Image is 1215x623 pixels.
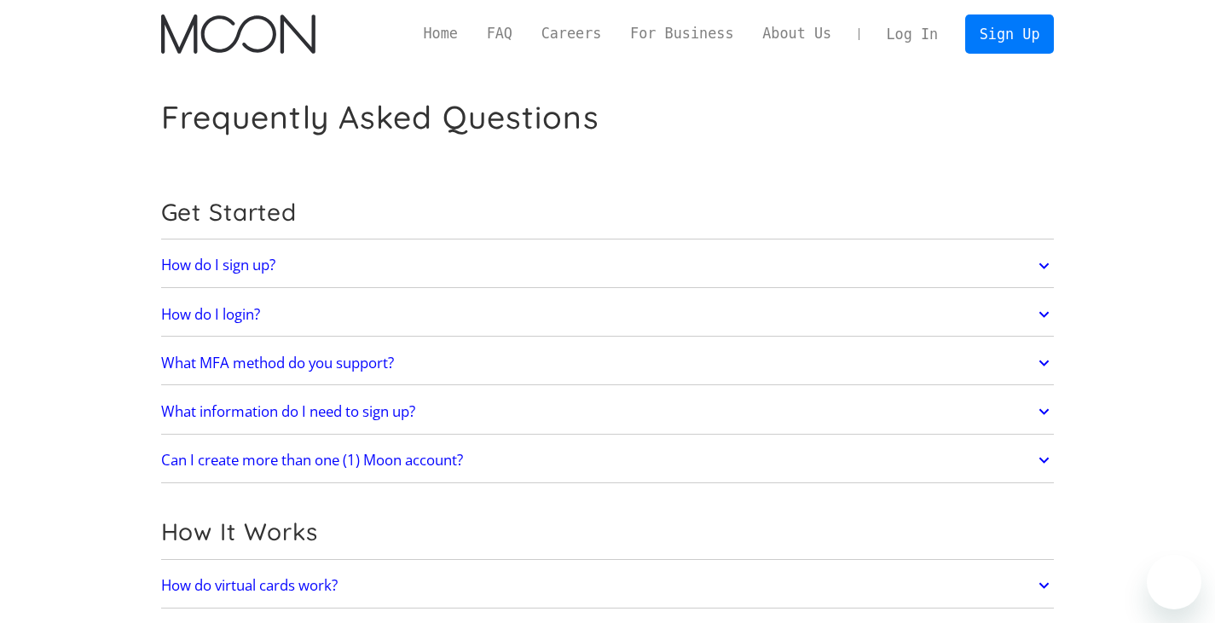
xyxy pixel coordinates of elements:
h1: Frequently Asked Questions [161,98,599,136]
h2: How do virtual cards work? [161,577,338,594]
a: How do I sign up? [161,248,1055,284]
a: What information do I need to sign up? [161,394,1055,430]
h2: Can I create more than one (1) Moon account? [161,452,463,469]
a: How do I login? [161,297,1055,332]
iframe: Botón para iniciar la ventana de mensajería [1147,555,1201,609]
a: home [161,14,315,54]
a: FAQ [472,23,527,44]
h2: How do I sign up? [161,257,275,274]
h2: What information do I need to sign up? [161,403,415,420]
a: For Business [616,23,748,44]
h2: Get Started [161,198,1055,227]
img: Moon Logo [161,14,315,54]
a: What MFA method do you support? [161,345,1055,381]
a: Sign Up [965,14,1054,53]
h2: How do I login? [161,306,260,323]
a: Log In [872,15,952,53]
a: Careers [527,23,616,44]
h2: How It Works [161,517,1055,546]
a: Home [409,23,472,44]
a: How do virtual cards work? [161,568,1055,603]
h2: What MFA method do you support? [161,355,394,372]
a: About Us [748,23,846,44]
a: Can I create more than one (1) Moon account? [161,442,1055,478]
